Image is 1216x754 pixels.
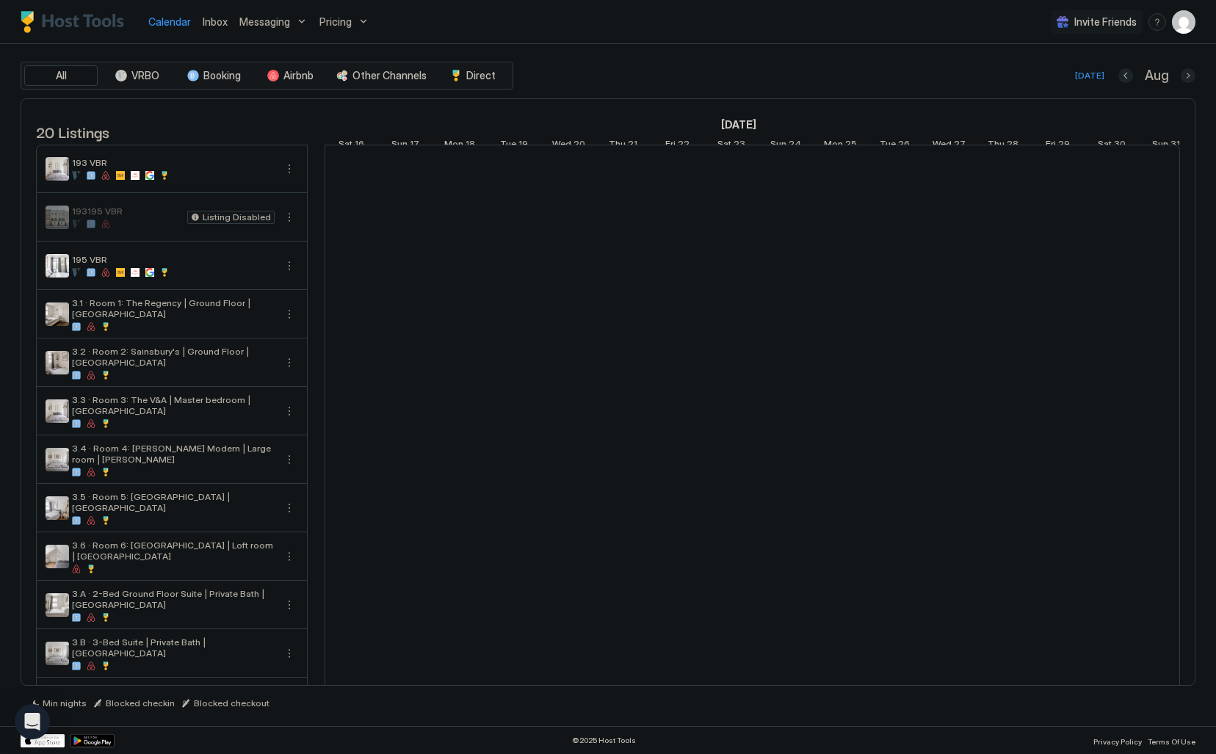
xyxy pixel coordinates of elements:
[281,402,298,420] button: More options
[281,160,298,178] button: More options
[1093,737,1142,746] span: Privacy Policy
[876,135,913,156] a: August 26, 2025
[281,596,298,614] div: menu
[678,138,690,153] span: 22
[253,65,327,86] button: Airbnb
[1094,135,1129,156] a: August 30, 2025
[148,15,191,28] span: Calendar
[1181,68,1195,83] button: Next month
[106,697,175,708] span: Blocked checkin
[281,354,298,371] div: menu
[1114,138,1126,153] span: 30
[500,138,516,153] span: Tue
[72,346,275,368] span: 3.2 · Room 2: Sainsbury's | Ground Floor | [GEOGRAPHIC_DATA]
[281,548,298,565] button: More options
[46,302,69,326] div: listing image
[339,138,352,153] span: Sat
[72,588,275,610] span: 3.A · 2-Bed Ground Floor Suite | Private Bath | [GEOGRAPHIC_DATA]
[281,499,298,517] div: menu
[72,394,275,416] span: 3.3 · Room 3: The V&A | Master bedroom | [GEOGRAPHIC_DATA]
[1152,138,1168,153] span: Sun
[1046,138,1056,153] span: Fri
[281,596,298,614] button: More options
[789,138,801,153] span: 24
[46,157,69,181] div: listing image
[281,548,298,565] div: menu
[203,14,228,29] a: Inbox
[56,69,67,82] span: All
[496,135,532,156] a: August 19, 2025
[72,157,275,168] span: 193 VBR
[131,69,159,82] span: VRBO
[72,443,275,465] span: 3.4 · Room 4: [PERSON_NAME] Modern | Large room | [PERSON_NAME]
[281,451,298,468] button: More options
[319,15,352,29] span: Pricing
[46,593,69,617] div: listing image
[466,138,475,153] span: 18
[466,69,496,82] span: Direct
[770,138,786,153] span: Sun
[988,138,1005,153] span: Thu
[391,138,408,153] span: Sun
[1073,67,1107,84] button: [DATE]
[21,734,65,747] a: App Store
[21,11,131,33] a: Host Tools Logo
[101,65,174,86] button: VRBO
[880,138,896,153] span: Tue
[444,138,463,153] span: Mon
[72,637,275,659] span: 3.B · 3-Bed Suite | Private Bath | [GEOGRAPHIC_DATA]
[281,257,298,275] button: More options
[1148,733,1195,748] a: Terms Of Use
[518,138,528,153] span: 19
[820,135,861,156] a: August 25, 2025
[281,354,298,371] button: More options
[388,135,423,156] a: August 17, 2025
[1145,68,1169,84] span: Aug
[1075,69,1104,82] div: [DATE]
[352,69,427,82] span: Other Channels
[46,351,69,374] div: listing image
[1170,138,1180,153] span: 31
[281,160,298,178] div: menu
[1172,10,1195,34] div: User profile
[21,62,513,90] div: tab-group
[281,305,298,323] button: More options
[43,697,87,708] span: Min nights
[573,138,585,153] span: 20
[984,135,1022,156] a: August 28, 2025
[46,496,69,520] div: listing image
[15,704,50,739] div: Open Intercom Messenger
[1148,13,1166,31] div: menu
[281,305,298,323] div: menu
[662,135,693,156] a: August 22, 2025
[24,65,98,86] button: All
[70,734,115,747] div: Google Play Store
[572,736,636,745] span: © 2025 Host Tools
[46,206,69,229] div: listing image
[665,138,676,153] span: Fri
[410,138,419,153] span: 17
[203,15,228,28] span: Inbox
[845,138,857,153] span: 25
[1118,68,1133,83] button: Previous month
[717,138,731,153] span: Sat
[46,448,69,471] div: listing image
[283,69,314,82] span: Airbnb
[46,399,69,423] div: listing image
[929,135,969,156] a: August 27, 2025
[46,254,69,278] div: listing image
[36,120,109,142] span: 20 Listings
[1148,737,1195,746] span: Terms Of Use
[281,209,298,226] div: menu
[1093,733,1142,748] a: Privacy Policy
[824,138,843,153] span: Mon
[330,65,433,86] button: Other Channels
[734,138,745,153] span: 23
[46,545,69,568] div: listing image
[549,135,589,156] a: August 20, 2025
[1042,135,1074,156] a: August 29, 2025
[605,135,641,156] a: August 21, 2025
[552,138,571,153] span: Wed
[46,642,69,665] div: listing image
